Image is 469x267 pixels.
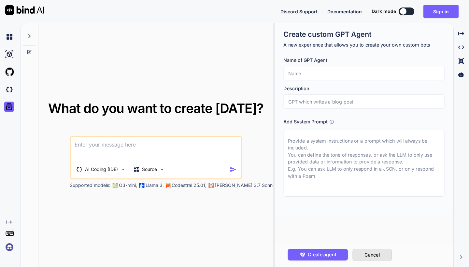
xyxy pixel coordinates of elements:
[215,182,278,189] p: [PERSON_NAME] 3.7 Sonnet,
[423,5,459,18] button: Sign in
[4,31,15,42] img: chat
[280,9,318,14] span: Discord Support
[230,166,236,173] img: icon
[112,183,118,188] img: GPT-4
[120,167,125,172] img: Pick Tools
[4,49,15,60] img: ai-studio
[5,5,44,15] img: Bind AI
[4,84,15,95] img: darkCloudIdeIcon
[119,182,137,189] p: O3-mini,
[283,94,444,109] input: GPT which writes a blog post
[142,166,157,173] p: Source
[352,249,392,261] button: Cancel
[327,9,362,14] span: Documentation
[48,100,263,116] span: What do you want to create [DATE]?
[139,183,144,188] img: Llama2
[327,8,362,15] button: Documentation
[307,251,336,258] span: Create agent
[208,183,214,188] img: claude
[159,167,164,172] img: Pick Models
[146,182,164,189] p: Llama 3,
[70,182,110,189] p: Supported models:
[280,8,318,15] button: Discord Support
[283,85,444,92] h3: Description
[283,118,327,125] h3: Add System Prompt
[85,166,118,173] p: AI Coding (IDE)
[372,8,396,15] span: Dark mode
[283,57,444,64] h3: Name of GPT Agent
[283,66,444,80] input: Name
[283,41,444,49] p: A new experience that allows you to create your own custom bots
[283,30,444,39] h1: Create custom GPT Agent
[4,66,15,77] img: githubLight
[166,183,170,188] img: Mistral-AI
[4,242,15,253] img: signin
[172,182,206,189] p: Codestral 25.01,
[288,249,348,260] button: Create agent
